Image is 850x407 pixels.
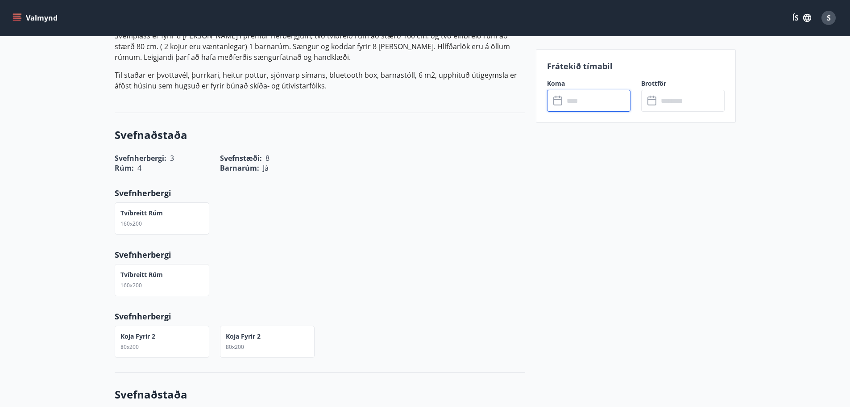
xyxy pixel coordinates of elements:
p: Svefnherbergi [115,249,525,260]
button: ÍS [788,10,816,26]
span: 160x200 [120,281,142,289]
span: 80x200 [120,343,139,351]
span: 160x200 [120,220,142,227]
span: S [827,13,831,23]
button: S [818,7,839,29]
label: Brottför [641,79,725,88]
p: Svefnherbergi [115,187,525,199]
label: Koma [547,79,630,88]
p: Frátekið tímabil [547,60,725,72]
span: Já [263,163,269,173]
h3: Svefnaðstaða [115,387,525,402]
p: Tvíbreitt rúm [120,209,163,218]
span: Barnarúm : [220,163,259,173]
span: 80x200 [226,343,244,351]
button: menu [11,10,61,26]
p: Koja fyrir 2 [226,332,261,341]
span: 4 [137,163,141,173]
span: Rúm : [115,163,134,173]
p: Svefnherbergi [115,310,525,322]
p: Koja fyrir 2 [120,332,155,341]
p: Til staðar er þvottavél, þurrkari, heitur pottur, sjónvarp símans, bluetooth box, barnastóll, 6 m... [115,70,525,91]
h3: Svefnaðstaða [115,127,525,143]
p: Tvíbreitt rúm [120,270,163,279]
p: Svefnpláss er fyrir 8 [PERSON_NAME] í þremur herbergjum, tvö tvíbreið rúm að stærð 160 cm. og tvö... [115,30,525,63]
